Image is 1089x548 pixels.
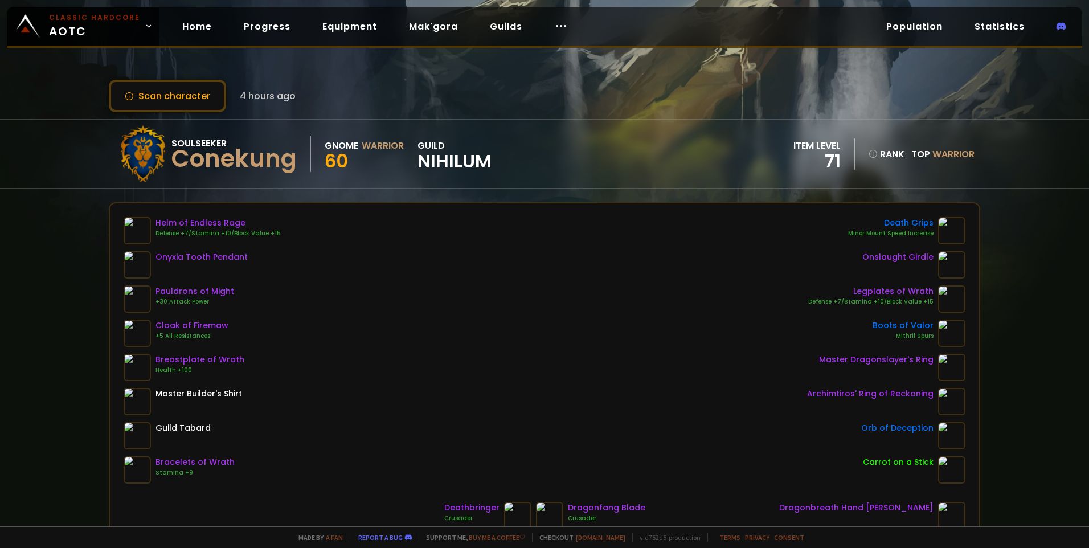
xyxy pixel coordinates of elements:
div: Soulseeker [171,136,297,150]
div: Dragonfang Blade [568,502,645,514]
a: Terms [719,533,740,542]
div: guild [417,138,492,170]
div: Defense +7/Stamina +10/Block Value +15 [155,229,281,238]
img: item-18722 [938,217,965,244]
div: Pauldrons of Might [155,285,234,297]
span: 4 hours ago [240,89,296,103]
div: Master Dragonslayer's Ring [819,354,934,366]
a: Report a bug [358,533,403,542]
a: Privacy [745,533,769,542]
div: rank [869,147,904,161]
div: Master Builder's Shirt [155,388,242,400]
img: item-18404 [124,251,151,279]
a: Classic HardcoreAOTC [7,7,159,46]
div: Crusader [568,514,645,523]
div: item level [793,138,841,153]
a: a fan [326,533,343,542]
div: Mithril Spurs [873,332,934,341]
img: item-11840 [124,388,151,415]
a: Guilds [481,15,531,38]
div: Breastplate of Wrath [155,354,244,366]
a: Population [877,15,952,38]
div: Health +100 [155,366,244,375]
div: Death Grips [848,217,934,229]
img: item-5976 [124,422,151,449]
a: Buy me a coffee [469,533,525,542]
span: Support me, [419,533,525,542]
img: item-16966 [124,354,151,381]
img: item-19368 [938,502,965,529]
div: Bracelets of Wrath [155,456,235,468]
div: Top [911,147,975,161]
div: Onslaught Girdle [862,251,934,263]
div: Dragonbreath Hand [PERSON_NAME] [779,502,934,514]
img: item-19398 [124,320,151,347]
div: Stamina +9 [155,468,235,477]
div: +30 Attack Power [155,297,234,306]
div: Minor Mount Speed Increase [848,229,934,238]
a: Mak'gora [400,15,467,38]
a: Statistics [965,15,1034,38]
button: Scan character [109,80,226,112]
div: Archimtiros' Ring of Reckoning [807,388,934,400]
span: Checkout [532,533,625,542]
div: +5 All Resistances [155,332,228,341]
img: item-19137 [938,251,965,279]
small: Classic Hardcore [49,13,140,23]
img: item-16734 [938,320,965,347]
span: Made by [292,533,343,542]
img: item-19376 [938,388,965,415]
img: item-16959 [124,456,151,484]
img: item-19372 [124,217,151,244]
div: Boots of Valor [873,320,934,332]
img: item-17068 [504,502,531,529]
div: Warrior [362,138,404,153]
div: Gnome [325,138,358,153]
div: Defense +7/Stamina +10/Block Value +15 [808,297,934,306]
div: Legplates of Wrath [808,285,934,297]
img: item-11122 [938,456,965,484]
div: Guild Tabard [155,422,211,434]
a: Consent [774,533,804,542]
div: Carrot on a Stick [863,456,934,468]
a: Equipment [313,15,386,38]
div: Orb of Deception [861,422,934,434]
div: Cloak of Firemaw [155,320,228,332]
a: Home [173,15,221,38]
div: Crusader [444,514,500,523]
span: AOTC [49,13,140,40]
img: item-19384 [938,354,965,381]
div: Onyxia Tooth Pendant [155,251,248,263]
div: Conekung [171,150,297,167]
a: [DOMAIN_NAME] [576,533,625,542]
span: v. d752d5 - production [632,533,701,542]
span: Warrior [932,148,975,161]
a: Progress [235,15,300,38]
div: 71 [793,153,841,170]
img: item-16962 [938,285,965,313]
span: 60 [325,148,348,174]
img: item-19346 [536,502,563,529]
span: Nihilum [417,153,492,170]
div: Helm of Endless Rage [155,217,281,229]
img: item-1973 [938,422,965,449]
img: item-16868 [124,285,151,313]
div: Deathbringer [444,502,500,514]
